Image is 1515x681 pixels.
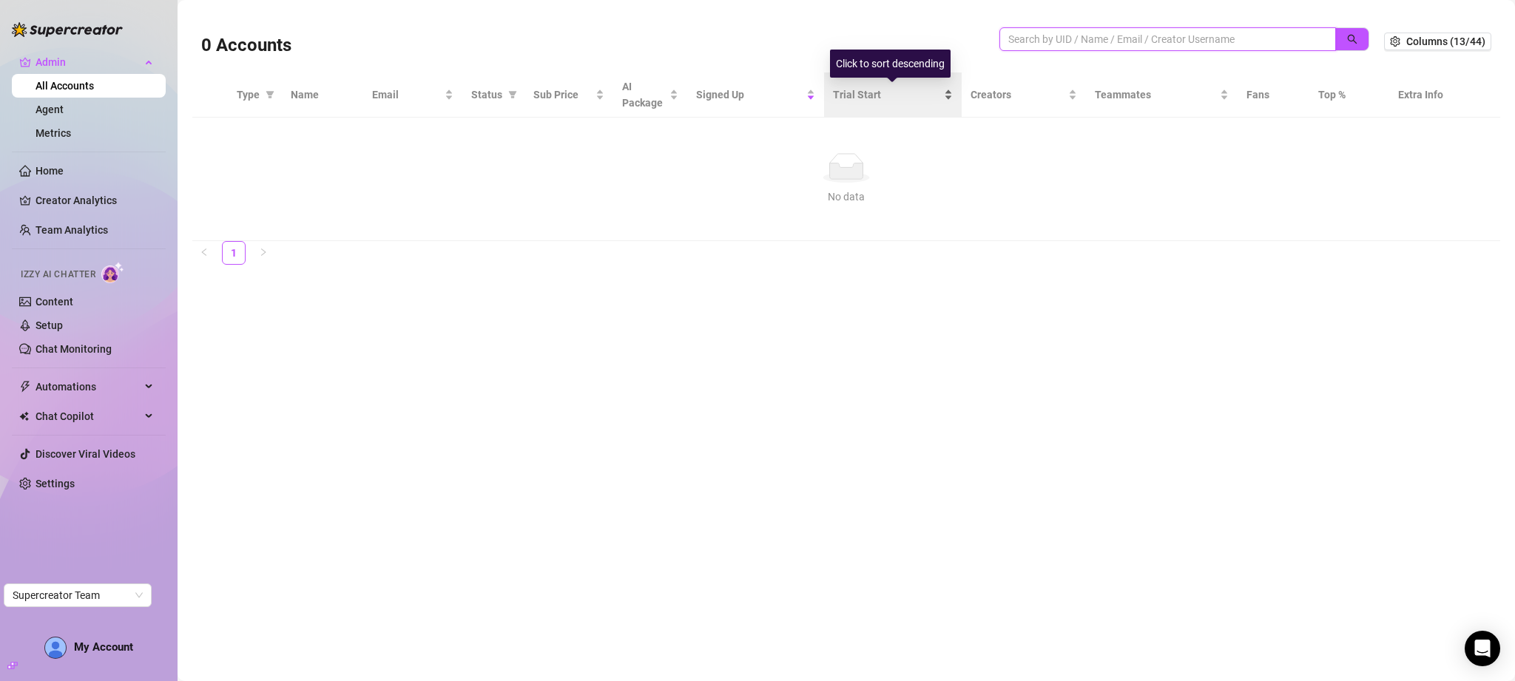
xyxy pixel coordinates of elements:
[101,262,124,283] img: AI Chatter
[971,87,1065,103] span: Creators
[696,87,804,103] span: Signed Up
[223,242,245,264] a: 1
[1238,72,1309,118] th: Fans
[36,50,141,74] span: Admin
[833,87,941,103] span: Trial Start
[1384,33,1491,50] button: Columns (13/44)
[192,241,216,265] li: Previous Page
[824,72,962,118] th: Trial Start
[36,104,64,115] a: Agent
[36,319,63,331] a: Setup
[1347,34,1357,44] span: search
[282,72,363,118] th: Name
[36,165,64,177] a: Home
[36,127,71,139] a: Metrics
[36,404,141,428] span: Chat Copilot
[19,56,31,68] span: crown
[252,241,275,265] button: right
[19,381,31,393] span: thunderbolt
[1465,631,1500,666] div: Open Intercom Messenger
[1309,72,1389,118] th: Top %
[36,296,73,308] a: Content
[7,660,18,671] span: build
[45,637,66,658] img: AD_cMMTxCeTpmN1d5MnKJ1j-_uXZCpTKapSSqNGg4PyXtR_tCW7gZXTNmFz2tpVv9LSyNV7ff1CaS4f4q0HLYKULQOwoM5GQR...
[36,478,75,489] a: Settings
[21,268,95,282] span: Izzy AI Chatter
[252,241,275,265] li: Next Page
[508,90,517,99] span: filter
[1086,72,1238,118] th: Teammates
[613,72,687,118] th: AI Package
[36,224,108,236] a: Team Analytics
[830,50,951,78] div: Click to sort descending
[237,87,260,103] span: Type
[222,241,246,265] li: 1
[192,241,216,265] button: left
[36,375,141,399] span: Automations
[505,84,520,106] span: filter
[36,448,135,460] a: Discover Viral Videos
[74,640,133,654] span: My Account
[372,87,442,103] span: Email
[962,72,1086,118] th: Creators
[259,248,268,257] span: right
[1390,36,1400,47] span: setting
[1406,35,1485,47] span: Columns (13/44)
[1095,87,1217,103] span: Teammates
[1389,72,1500,118] th: Extra Info
[363,72,462,118] th: Email
[266,90,274,99] span: filter
[36,343,112,355] a: Chat Monitoring
[263,84,277,106] span: filter
[524,72,613,118] th: Sub Price
[12,22,123,37] img: logo-BBDzfeDw.svg
[201,34,291,58] h3: 0 Accounts
[19,411,29,421] img: Chat Copilot
[13,584,143,606] span: Supercreator Team
[36,80,94,92] a: All Accounts
[471,87,502,103] span: Status
[1008,31,1315,47] input: Search by UID / Name / Email / Creator Username
[200,248,209,257] span: left
[622,78,667,111] span: AI Package
[533,87,593,103] span: Sub Price
[687,72,825,118] th: Signed Up
[36,189,154,212] a: Creator Analytics
[210,189,1482,205] div: No data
